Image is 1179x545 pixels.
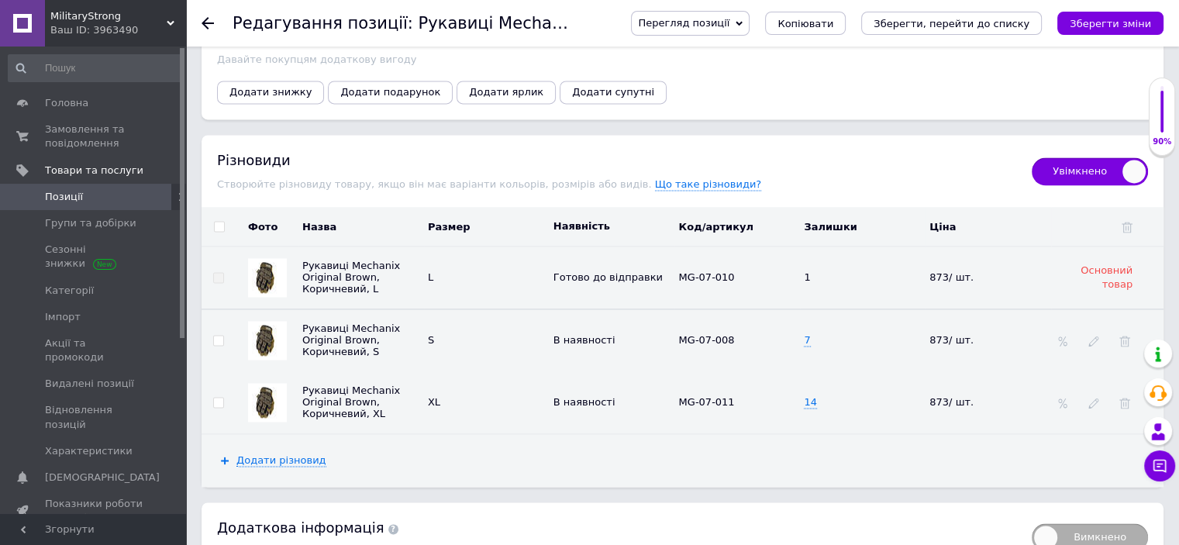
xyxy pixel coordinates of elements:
span: MG-07-010 [678,271,734,283]
span: Копіювати [777,18,833,29]
span: Додати супутні [572,86,654,98]
span: Рукавиці Mechanix Original Brown, Коричневий, XL [302,385,400,419]
span: Додати ярлик [469,86,543,98]
span: Замовлення та повідомлення [45,122,143,150]
button: Додати знижку [217,81,324,104]
button: Додати супутні [560,81,667,104]
h1: Редагування позиції: Рукавиці Mechanix Original Brown, Коричневий, L [233,14,835,33]
span: В наявності [553,396,615,408]
span: 873/ шт. [929,396,974,408]
div: Додаткова інформація [217,518,1016,537]
span: Готово до відправки [553,271,663,283]
body: Редактор, 2B519C0D-A703-4345-A67F-FDB9A3F24FFB [16,16,325,354]
span: Характеристики [45,444,133,458]
body: Редактор, E0355441-B7A4-49DF-9DFC-8D7AFDC01E26 [16,16,325,322]
th: Залишки [800,207,926,246]
i: Зберегти зміни [1070,18,1151,29]
div: 90% [1150,136,1174,147]
button: Зберегти зміни [1057,12,1163,35]
span: Додати знижку [229,86,312,98]
span: 873/ шт. [929,334,974,346]
span: Відновлення позицій [45,403,143,431]
td: Дані основного товару [926,247,1051,309]
span: Рукавиці Mechanix Original Brown, Коричневий, S [302,323,400,357]
div: Давайте покупцям додаткову вигоду [217,53,1148,65]
span: Основний товар [1081,264,1132,290]
span: В наявності [553,334,615,346]
span: 14 [804,396,817,409]
span: Групи та добірки [45,216,136,230]
input: Пошук [8,54,183,82]
span: XL [428,396,440,408]
span: Рукавиці Mechanix Original Brown, Коричневий, L [302,260,400,295]
span: Категорії [45,284,94,298]
i: Зберегти, перейти до списку [874,18,1029,29]
div: 90% Якість заповнення [1149,78,1175,156]
span: Видалені позиції [45,377,134,391]
th: Ціна [926,207,1051,246]
th: Назва [298,207,424,246]
span: Додати різновид [236,454,326,467]
span: Позиції [45,190,83,204]
button: Додати подарунок [328,81,453,104]
span: Увімкнено [1032,157,1148,185]
td: Дані основного товару [424,247,550,309]
button: Додати ярлик [457,81,556,104]
span: Створюйте різновиду товару, якщо він має варіанти кольорів, розмірів або видів. [217,178,655,190]
span: MG-07-008 [678,334,734,346]
span: Головна [45,96,88,110]
button: Копіювати [765,12,846,35]
span: 7 [804,334,810,347]
span: S [428,334,434,346]
span: MilitaryStrong [50,9,167,23]
span: Перегляд позиції [638,17,729,29]
div: Повернутися назад [202,17,214,29]
span: Додати подарунок [340,86,440,98]
td: Дані основного товару [674,247,800,309]
span: Размер [428,221,471,233]
button: Чат з покупцем [1144,450,1175,481]
td: Дані основного товару [550,247,675,309]
span: Імпорт [45,310,81,324]
th: Наявність [550,207,675,246]
span: Акції та промокоди [45,336,143,364]
div: Ваш ID: 3963490 [50,23,186,37]
th: Код/артикул [674,207,800,246]
span: Товари та послуги [45,164,143,178]
span: Показники роботи компанії [45,497,143,525]
span: Дані основного товару [804,271,810,283]
th: Фото [236,207,298,246]
span: [DEMOGRAPHIC_DATA] [45,471,160,485]
div: Різновиди [217,150,1016,170]
span: Сезонні знижки [45,243,143,271]
button: Зберегти, перейти до списку [861,12,1042,35]
span: 873/ шт. [929,271,974,283]
span: L [428,271,433,283]
span: MG-07-011 [678,396,734,408]
span: Що таке різновиди? [655,178,762,191]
